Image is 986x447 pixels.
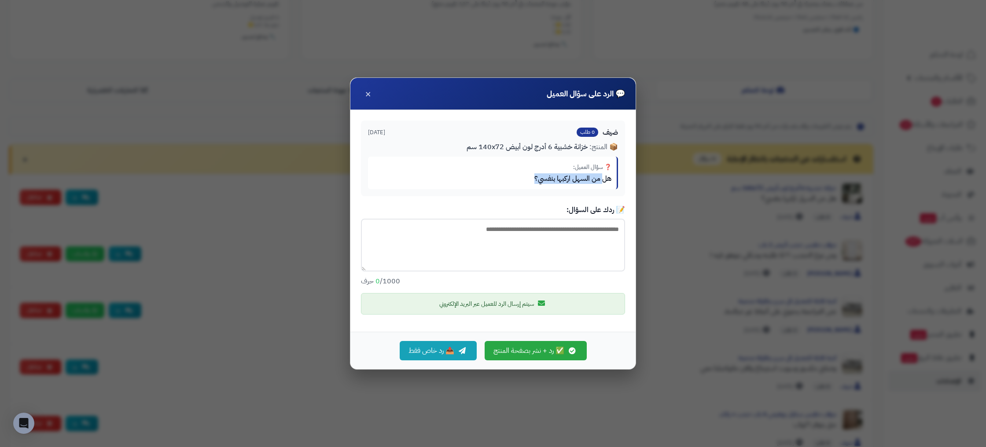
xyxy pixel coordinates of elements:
[361,276,400,286] small: /1000 حرف
[439,299,534,308] span: سيتم إرسال الرد للعميل عبر البريد الإلكتروني
[589,142,618,152] span: 📦 المنتج:
[361,205,625,215] label: 📝 ردك على السؤال:
[365,86,371,101] span: ×
[373,174,611,183] div: هل من السهل اركبها بنفسي؟
[375,276,380,286] span: 0
[485,341,587,360] button: ✅ رد + نشر بصفحة المنتج
[361,87,375,101] button: ×
[577,128,598,137] span: 0 طلب
[13,413,34,434] div: Open Intercom Messenger
[368,128,385,137] span: [DATE]
[603,127,618,138] span: ضيف
[547,88,625,99] h4: 💬 الرد على سؤال العميل
[467,142,588,152] span: خزانة خشبية 6 أدرج لون أبيض 140x72 سم
[400,341,477,360] button: 📤 رد خاص فقط
[573,163,611,171] span: ❓ سؤال العميل:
